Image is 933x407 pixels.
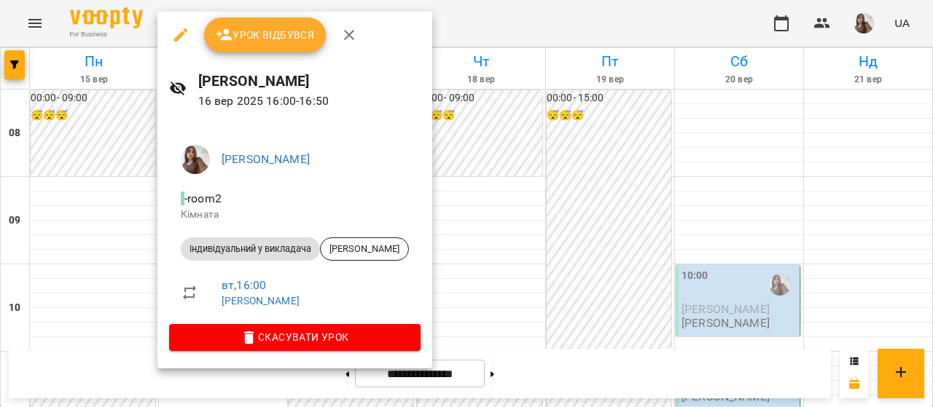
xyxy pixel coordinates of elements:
[169,324,421,350] button: Скасувати Урок
[204,17,327,52] button: Урок відбувся
[321,242,408,256] span: [PERSON_NAME]
[181,208,409,222] p: Кімната
[222,152,310,166] a: [PERSON_NAME]
[181,145,210,174] img: e785d2f60518c4d79e432088573c6b51.jpg
[181,328,409,346] span: Скасувати Урок
[181,242,320,256] span: Індивідуальний у викладача
[198,92,421,110] p: 16 вер 2025 16:00 - 16:50
[222,278,266,292] a: вт , 16:00
[198,70,421,92] h6: [PERSON_NAME]
[181,191,225,205] span: - room2
[222,295,300,307] a: [PERSON_NAME]
[320,237,409,261] div: [PERSON_NAME]
[216,26,315,44] span: Урок відбувся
